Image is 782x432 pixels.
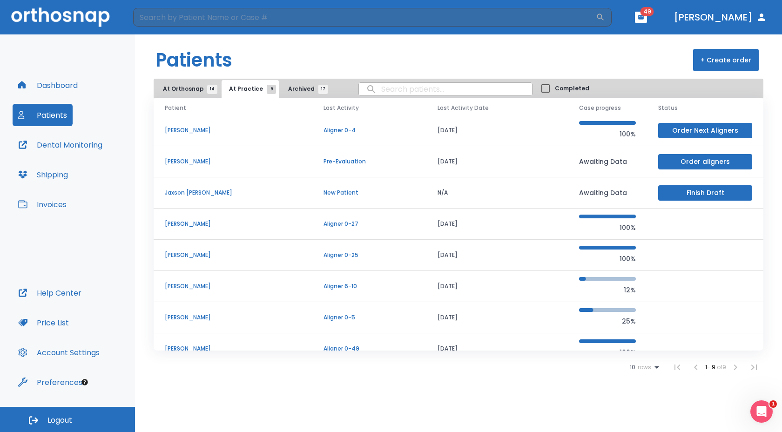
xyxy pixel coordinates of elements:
[13,282,87,304] button: Help Center
[426,302,568,333] td: [DATE]
[163,85,212,93] span: At Orthosnap
[165,220,301,228] p: [PERSON_NAME]
[165,157,301,166] p: [PERSON_NAME]
[165,189,301,197] p: Jaxson [PERSON_NAME]
[426,209,568,240] td: [DATE]
[579,316,636,327] p: 25%
[705,363,717,371] span: 1 - 9
[658,104,678,112] span: Status
[324,344,415,353] p: Aligner 0-49
[635,364,651,371] span: rows
[288,85,323,93] span: Archived
[324,282,415,290] p: Aligner 6-10
[658,154,752,169] button: Order aligners
[750,400,773,423] iframe: Intercom live chat
[693,49,759,71] button: + Create order
[324,104,359,112] span: Last Activity
[359,80,532,98] input: search
[165,251,301,259] p: [PERSON_NAME]
[426,146,568,177] td: [DATE]
[324,189,415,197] p: New Patient
[133,8,596,27] input: Search by Patient Name or Case #
[555,84,589,93] span: Completed
[47,415,72,425] span: Logout
[324,251,415,259] p: Aligner 0-25
[81,378,89,386] div: Tooltip anchor
[155,46,232,74] h1: Patients
[579,253,636,264] p: 100%
[579,128,636,140] p: 100%
[579,222,636,233] p: 100%
[658,123,752,138] button: Order Next Aligners
[438,104,489,112] span: Last Activity Date
[579,104,621,112] span: Case progress
[13,163,74,186] button: Shipping
[155,80,332,98] div: tabs
[165,282,301,290] p: [PERSON_NAME]
[426,177,568,209] td: N/A
[426,240,568,271] td: [DATE]
[165,104,186,112] span: Patient
[11,7,110,27] img: Orthosnap
[670,9,771,26] button: [PERSON_NAME]
[267,85,276,94] span: 9
[13,311,74,334] button: Price List
[13,104,73,126] button: Patients
[165,126,301,135] p: [PERSON_NAME]
[324,126,415,135] p: Aligner 0-4
[658,185,752,201] button: Finish Draft
[426,115,568,146] td: [DATE]
[165,313,301,322] p: [PERSON_NAME]
[13,371,88,393] button: Preferences
[324,313,415,322] p: Aligner 0-5
[426,271,568,302] td: [DATE]
[630,364,635,371] span: 10
[229,85,271,93] span: At Practice
[640,7,654,16] span: 49
[324,220,415,228] p: Aligner 0-27
[579,187,636,198] p: Awaiting Data
[13,341,105,364] button: Account Settings
[13,74,83,96] button: Dashboard
[165,344,301,353] p: [PERSON_NAME]
[13,193,72,216] button: Invoices
[579,347,636,358] p: 100%
[207,85,217,94] span: 14
[13,134,108,156] button: Dental Monitoring
[717,363,726,371] span: of 9
[426,333,568,364] td: [DATE]
[579,284,636,296] p: 12%
[318,85,328,94] span: 17
[769,400,777,408] span: 1
[324,157,415,166] p: Pre-Evaluation
[579,156,636,167] p: Awaiting Data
